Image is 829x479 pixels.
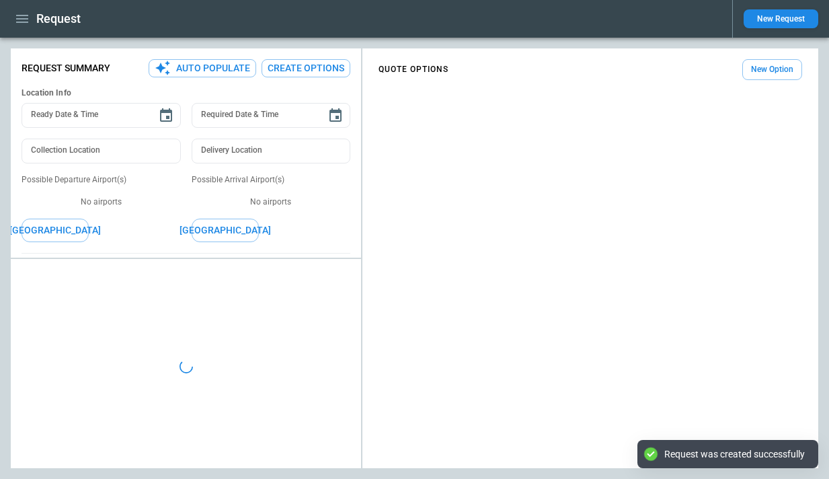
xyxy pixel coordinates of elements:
[362,54,818,85] div: scrollable content
[36,11,81,27] h1: Request
[149,59,256,77] button: Auto Populate
[192,174,351,186] p: Possible Arrival Airport(s)
[322,102,349,129] button: Choose date
[379,67,448,73] h4: QUOTE OPTIONS
[742,59,802,80] button: New Option
[153,102,180,129] button: Choose date
[192,196,351,208] p: No airports
[22,63,110,74] p: Request Summary
[22,88,350,98] h6: Location Info
[192,219,259,242] button: [GEOGRAPHIC_DATA]
[22,174,181,186] p: Possible Departure Airport(s)
[262,59,350,77] button: Create Options
[744,9,818,28] button: New Request
[22,219,89,242] button: [GEOGRAPHIC_DATA]
[664,448,805,460] div: Request was created successfully
[22,196,181,208] p: No airports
